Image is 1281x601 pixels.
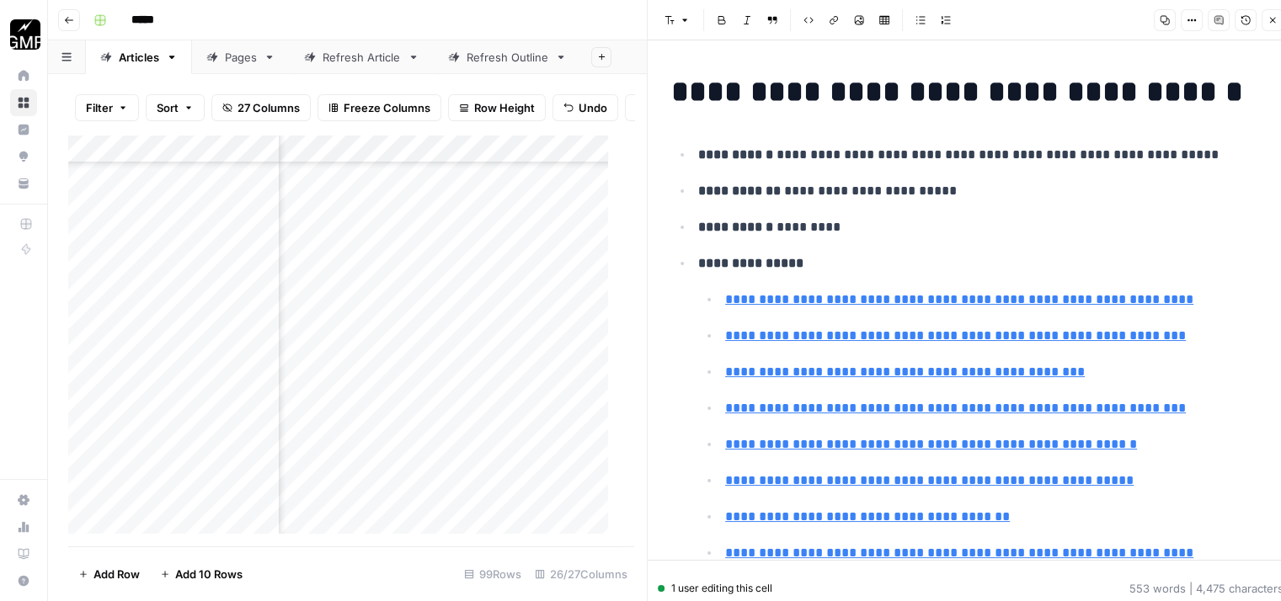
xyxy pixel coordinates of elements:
button: Sort [146,94,205,121]
span: Freeze Columns [344,99,430,116]
a: Your Data [10,170,37,197]
img: Growth Marketing Pro Logo [10,19,40,50]
button: Add 10 Rows [150,561,253,588]
a: Refresh Outline [434,40,581,74]
span: Add 10 Rows [175,566,243,582]
button: Help + Support [10,567,37,594]
div: Articles [119,49,159,66]
button: Freeze Columns [318,94,441,121]
span: Sort [157,99,179,116]
a: Articles [86,40,192,74]
a: Usage [10,513,37,540]
span: 27 Columns [238,99,300,116]
button: Undo [552,94,618,121]
a: Browse [10,89,37,116]
button: Row Height [448,94,546,121]
button: Filter [75,94,139,121]
button: Add Row [68,561,150,588]
button: Workspace: Growth Marketing Pro [10,13,37,56]
a: Learning Hub [10,540,37,567]
a: Settings [10,487,37,513]
div: 26/27 Columns [528,561,634,588]
a: Home [10,62,37,89]
span: Row Height [474,99,535,116]
span: Filter [86,99,113,116]
div: 1 user editing this cell [658,581,772,596]
a: Insights [10,116,37,143]
a: Refresh Article [290,40,434,74]
a: Pages [192,40,290,74]
div: Refresh Outline [467,49,548,66]
span: Add Row [93,566,140,582]
div: Refresh Article [323,49,401,66]
div: Pages [225,49,257,66]
button: 27 Columns [211,94,311,121]
a: Opportunities [10,143,37,170]
span: Undo [579,99,607,116]
div: 99 Rows [457,561,528,588]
